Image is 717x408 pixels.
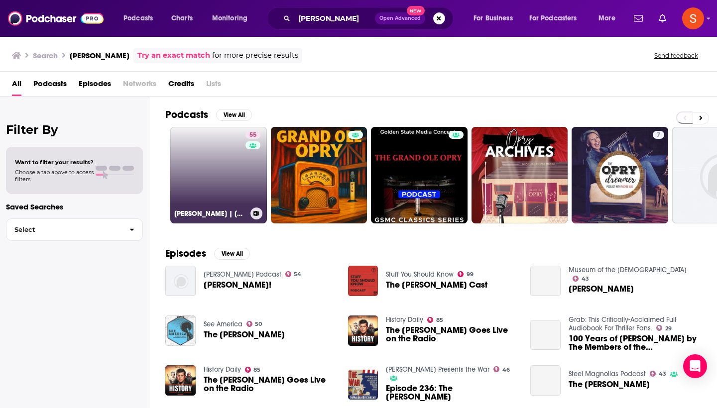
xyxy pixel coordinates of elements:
[245,131,260,139] a: 55
[165,247,206,260] h2: Episodes
[253,368,260,372] span: 85
[348,370,378,400] img: Episode 236: The Grand Ole Opry
[70,51,129,60] h3: [PERSON_NAME]
[294,272,301,277] span: 54
[15,169,94,183] span: Choose a tab above to access filters.
[458,271,474,277] a: 99
[650,371,666,377] a: 43
[8,9,104,28] img: Podchaser - Follow, Share and Rate Podcasts
[386,281,487,289] span: The [PERSON_NAME] Cast
[165,108,208,121] h2: Podcasts
[529,11,577,25] span: For Podcasters
[204,281,271,289] a: Grand Ole Opry!
[348,315,378,346] img: The Grand Ole Opry Goes Live on the Radio
[33,51,58,60] h3: Search
[569,370,646,378] a: Steel Magnolias Podcast
[245,367,261,373] a: 85
[467,272,474,277] span: 99
[123,76,156,96] span: Networks
[6,122,143,137] h2: Filter By
[375,12,425,24] button: Open AdvancedNew
[598,11,615,25] span: More
[386,365,489,374] a: Adam Graham Presents the War
[657,130,660,140] span: 7
[530,365,561,396] a: The Grand Ole Opry
[569,334,701,351] a: 100 Years of Grand Ole Opry by The Members of the Grand Ole Opry, Craig Shelburne, Brenda Colladay
[653,131,664,139] a: 7
[386,326,518,343] span: The [PERSON_NAME] Goes Live on the Radio
[204,330,285,339] span: The [PERSON_NAME]
[665,326,672,331] span: 29
[216,109,252,121] button: View All
[15,159,94,166] span: Want to filter your results?
[630,10,647,27] a: Show notifications dropdown
[502,368,510,372] span: 46
[386,384,518,401] span: Episode 236: The [PERSON_NAME]
[33,76,67,96] a: Podcasts
[165,365,196,396] img: The Grand Ole Opry Goes Live on the Radio
[204,320,242,328] a: See America
[569,266,687,274] a: Museum of the Bible
[174,209,246,218] h3: [PERSON_NAME] | [DOMAIN_NAME]
[569,315,676,332] a: Grab: This Critically-Acclaimed Full Audiobook For Thriller Fans.
[6,218,143,241] button: Select
[386,326,518,343] a: The Grand Ole Opry Goes Live on the Radio
[683,354,707,378] div: Open Intercom Messenger
[651,51,701,60] button: Send feedback
[117,10,166,26] button: open menu
[246,321,262,327] a: 50
[682,7,704,29] img: User Profile
[171,11,193,25] span: Charts
[168,76,194,96] span: Credits
[386,384,518,401] a: Episode 236: The Grand Ole Opry
[407,6,425,15] span: New
[214,248,250,260] button: View All
[165,108,252,121] a: PodcastsView All
[12,76,21,96] a: All
[386,281,487,289] a: The Grand Ole Opry Cast
[655,10,670,27] a: Show notifications dropdown
[523,10,592,26] button: open menu
[592,10,628,26] button: open menu
[493,366,510,372] a: 46
[530,320,561,350] a: 100 Years of Grand Ole Opry by The Members of the Grand Ole Opry, Craig Shelburne, Brenda Colladay
[79,76,111,96] a: Episodes
[123,11,153,25] span: Podcasts
[569,380,650,389] span: The [PERSON_NAME]
[348,266,378,296] img: The Grand Ole Opry Cast
[530,266,561,296] a: Grand Ole Opry
[205,10,260,26] button: open menu
[165,10,199,26] a: Charts
[656,325,672,331] a: 29
[170,127,267,223] a: 55[PERSON_NAME] | [DOMAIN_NAME]
[682,7,704,29] span: Logged in as sadie76317
[212,11,247,25] span: Monitoring
[165,266,196,296] img: Grand Ole Opry!
[569,285,634,293] a: Grand Ole Opry
[569,334,701,351] span: 100 Years of [PERSON_NAME] by The Members of the [PERSON_NAME], [PERSON_NAME], [PERSON_NAME]
[682,7,704,29] button: Show profile menu
[6,202,143,211] p: Saved Searches
[276,7,463,30] div: Search podcasts, credits, & more...
[285,271,302,277] a: 54
[474,11,513,25] span: For Business
[294,10,375,26] input: Search podcasts, credits, & more...
[573,276,589,282] a: 43
[386,315,423,324] a: History Daily
[582,277,589,281] span: 43
[467,10,525,26] button: open menu
[6,226,121,233] span: Select
[204,281,271,289] span: [PERSON_NAME]!
[212,50,298,61] span: for more precise results
[379,16,421,21] span: Open Advanced
[386,270,454,279] a: Stuff You Should Know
